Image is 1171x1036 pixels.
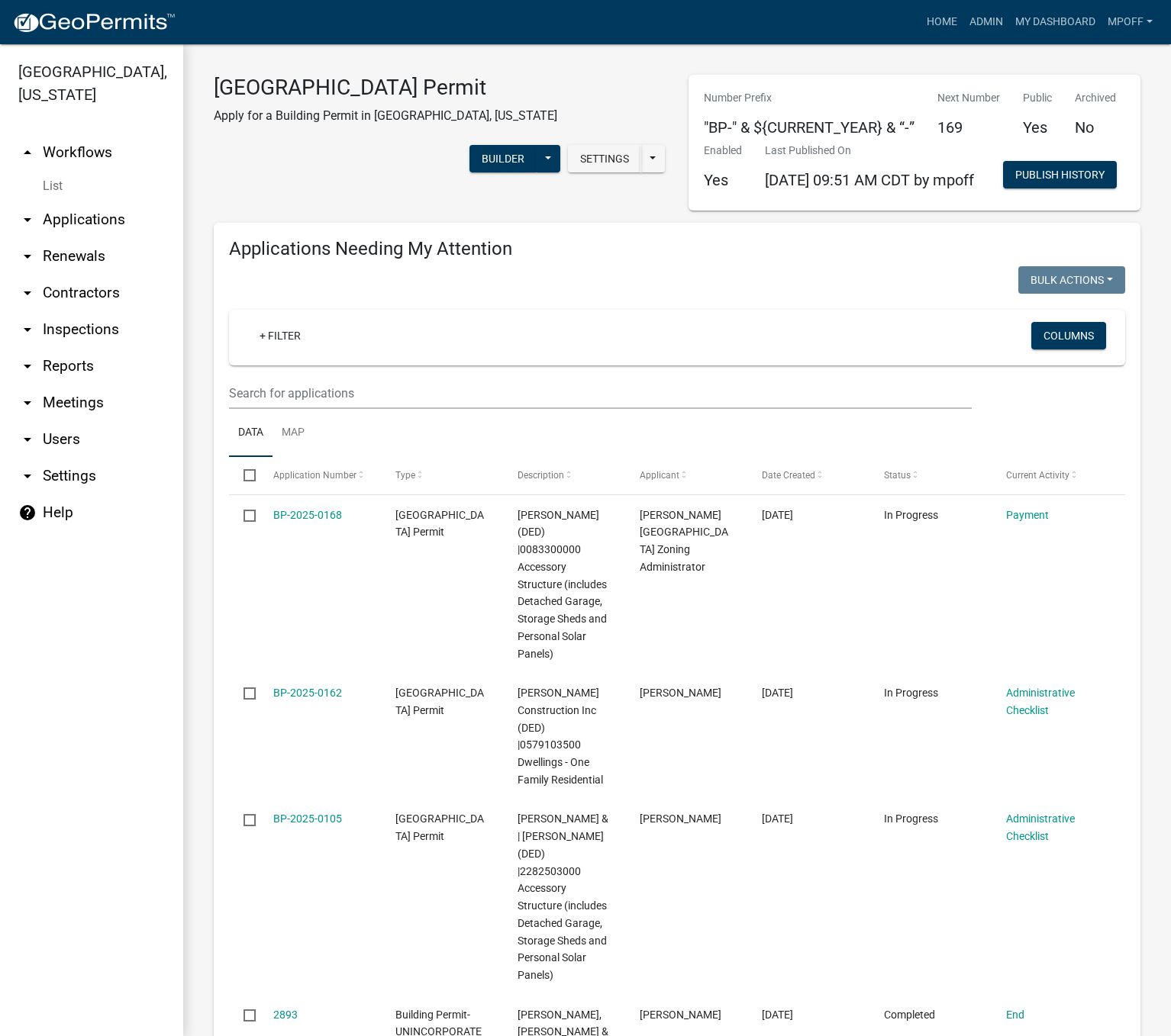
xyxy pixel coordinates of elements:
[18,320,37,339] i: arrow_drop_down
[503,457,625,494] datatable-header-cell: Description
[1009,8,1102,37] a: My Dashboard
[18,284,37,302] i: arrow_drop_down
[640,509,728,573] span: Melissa Poffenbarger- Marion County Zoning Administrator
[1023,118,1052,137] h5: Yes
[518,470,564,481] span: Description
[640,687,721,699] span: Jordan Swayne
[273,409,314,458] a: Map
[704,90,915,106] p: Number Prefix
[884,1009,935,1021] span: Completed
[273,687,342,699] a: BP-2025-0162
[704,171,742,189] h5: Yes
[18,430,37,449] i: arrow_drop_down
[884,509,938,521] span: In Progress
[1018,266,1125,294] button: Bulk Actions
[704,143,742,159] p: Enabled
[247,322,313,349] a: + Filter
[18,143,37,162] i: arrow_drop_up
[937,90,1000,106] p: Next Number
[229,378,972,409] input: Search for applications
[518,812,608,981] span: Van Weelden, Matthew S & | Van Weelden, Teresa L (DED) |2282503000 Accessory Structure (includes ...
[1006,687,1075,716] a: Administrative Checklist
[1006,509,1049,521] a: Payment
[1006,1009,1024,1021] a: End
[1006,812,1075,842] a: Administrative Checklist
[704,118,915,137] h5: "BP-" & ${CURRENT_YEAR} & “-”
[640,1009,721,1021] span: DAN
[18,504,37,522] i: help
[518,509,607,660] span: Krpan, Steven G (DED) |0083300000 Accessory Structure (includes Detached Garage, Storage Sheds an...
[921,8,963,37] a: Home
[625,457,747,494] datatable-header-cell: Applicant
[884,812,938,825] span: In Progress
[762,509,793,521] span: 10/14/2025
[214,75,557,101] h3: [GEOGRAPHIC_DATA] Permit
[765,143,974,159] p: Last Published On
[1031,322,1106,349] button: Columns
[395,687,484,716] span: Marion County Building Permit
[762,1009,793,1021] span: 02/12/2024
[1075,118,1116,137] h5: No
[992,457,1114,494] datatable-header-cell: Current Activity
[765,171,974,189] span: [DATE] 09:51 AM CDT by mpoff
[1023,90,1052,106] p: Public
[395,812,484,842] span: Marion County Building Permit
[869,457,992,494] datatable-header-cell: Status
[1006,470,1069,481] span: Current Activity
[18,211,37,229] i: arrow_drop_down
[18,357,37,375] i: arrow_drop_down
[518,687,603,786] span: Evinger Construction Inc (DED) |0579103500 Dwellings - One Family Residential
[640,812,721,825] span: Matt Van Weelden
[395,509,484,539] span: Marion County Building Permit
[1102,8,1159,37] a: mpoff
[937,118,1000,137] h5: 169
[273,509,342,521] a: BP-2025-0168
[1075,90,1116,106] p: Archived
[884,687,938,699] span: In Progress
[18,247,37,265] i: arrow_drop_down
[1003,161,1117,188] button: Publish History
[762,470,815,481] span: Date Created
[18,467,37,485] i: arrow_drop_down
[273,812,342,825] a: BP-2025-0105
[229,238,1125,260] h4: Applications Needing My Attention
[762,687,793,699] span: 09/30/2025
[214,107,557,125] p: Apply for a Building Permit in [GEOGRAPHIC_DATA], [US_STATE]
[229,457,258,494] datatable-header-cell: Select
[747,457,869,494] datatable-header-cell: Date Created
[884,470,911,481] span: Status
[1003,170,1117,182] wm-modal-confirm: Workflow Publish History
[18,394,37,412] i: arrow_drop_down
[273,470,356,481] span: Application Number
[762,812,793,825] span: 07/15/2025
[273,1009,298,1021] a: 2893
[568,145,641,172] button: Settings
[640,470,679,481] span: Applicant
[229,409,273,458] a: Data
[395,470,415,481] span: Type
[469,145,537,172] button: Builder
[963,8,1009,37] a: Admin
[258,457,380,494] datatable-header-cell: Application Number
[380,457,502,494] datatable-header-cell: Type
